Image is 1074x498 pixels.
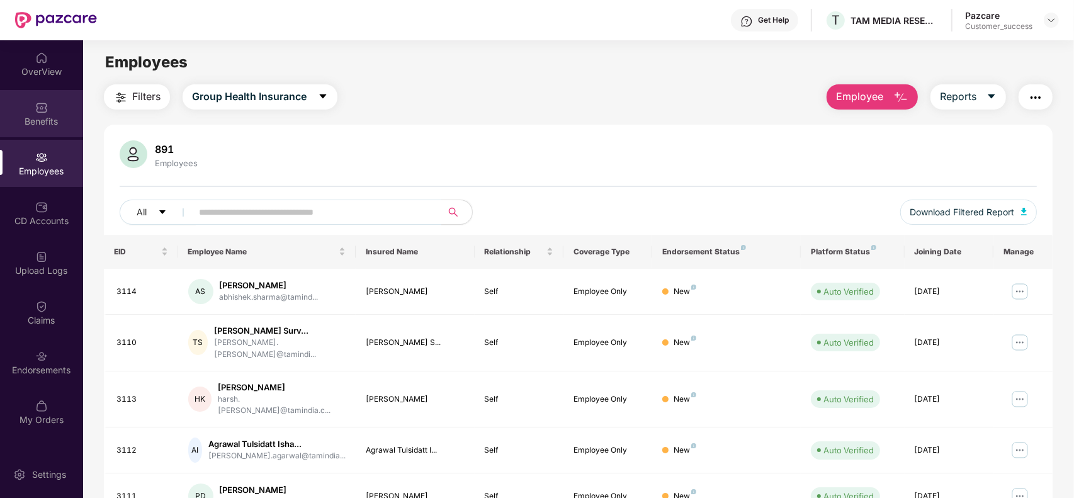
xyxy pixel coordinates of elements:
img: svg+xml;base64,PHN2ZyBpZD0iVXBsb2FkX0xvZ3MiIGRhdGEtbmFtZT0iVXBsb2FkIExvZ3MiIHhtbG5zPSJodHRwOi8vd3... [35,251,48,263]
img: svg+xml;base64,PHN2ZyBpZD0iQ0RfQWNjb3VudHMiIGRhdGEtbmFtZT0iQ0QgQWNjb3VudHMiIHhtbG5zPSJodHRwOi8vd3... [35,201,48,213]
div: Endorsement Status [662,247,791,257]
span: Reports [940,89,976,105]
th: Coverage Type [563,235,652,269]
img: svg+xml;base64,PHN2ZyBpZD0iSGVscC0zMngzMiIgeG1sbnM9Imh0dHA6Ly93d3cudzMub3JnLzIwMDAvc3ZnIiB3aWR0aD... [740,15,753,28]
span: T [832,13,840,28]
div: Auto Verified [823,336,874,349]
img: svg+xml;base64,PHN2ZyBpZD0iSG9tZSIgeG1sbnM9Imh0dHA6Ly93d3cudzMub3JnLzIwMDAvc3ZnIiB3aWR0aD0iMjAiIG... [35,52,48,64]
div: New [674,444,696,456]
div: Agrawal Tulsidatt Isha... [208,438,346,450]
img: svg+xml;base64,PHN2ZyBpZD0iQmVuZWZpdHMiIHhtbG5zPSJodHRwOi8vd3d3LnczLm9yZy8yMDAwL3N2ZyIgd2lkdGg9Ij... [35,101,48,114]
img: svg+xml;base64,PHN2ZyBpZD0iRHJvcGRvd24tMzJ4MzIiIHhtbG5zPSJodHRwOi8vd3d3LnczLm9yZy8yMDAwL3N2ZyIgd2... [1046,15,1056,25]
img: svg+xml;base64,PHN2ZyB4bWxucz0iaHR0cDovL3d3dy53My5vcmcvMjAwMC9zdmciIHdpZHRoPSI4IiBoZWlnaHQ9IjgiIH... [741,245,746,250]
div: Get Help [758,15,789,25]
div: New [674,286,696,298]
span: search [441,207,466,217]
th: EID [104,235,178,269]
img: svg+xml;base64,PHN2ZyB4bWxucz0iaHR0cDovL3d3dy53My5vcmcvMjAwMC9zdmciIHdpZHRoPSI4IiBoZWlnaHQ9IjgiIH... [691,392,696,397]
div: [DATE] [915,286,983,298]
div: Employee Only [574,337,642,349]
img: svg+xml;base64,PHN2ZyB4bWxucz0iaHR0cDovL3d3dy53My5vcmcvMjAwMC9zdmciIHhtbG5zOnhsaW5rPSJodHRwOi8vd3... [1021,208,1027,215]
div: [PERSON_NAME] [220,280,319,291]
div: abhishek.sharma@tamind... [220,291,319,303]
div: Employee Only [574,286,642,298]
th: Relationship [475,235,563,269]
div: TAM MEDIA RESEARCH PRIVATE LIMITED [851,14,939,26]
th: Employee Name [178,235,356,269]
div: [PERSON_NAME] Surv... [214,325,346,337]
button: Download Filtered Report [900,200,1037,225]
div: Self [485,444,553,456]
img: svg+xml;base64,PHN2ZyBpZD0iU2V0dGluZy0yMHgyMCIgeG1sbnM9Imh0dHA6Ly93d3cudzMub3JnLzIwMDAvc3ZnIiB3aW... [13,468,26,481]
th: Manage [993,235,1053,269]
div: TS [188,330,208,355]
img: svg+xml;base64,PHN2ZyB4bWxucz0iaHR0cDovL3d3dy53My5vcmcvMjAwMC9zdmciIHdpZHRoPSI4IiBoZWlnaHQ9IjgiIH... [871,245,876,250]
button: Employee [827,84,918,110]
div: Auto Verified [823,393,874,405]
img: manageButton [1010,389,1030,409]
img: svg+xml;base64,PHN2ZyBpZD0iQ2xhaW0iIHhtbG5zPSJodHRwOi8vd3d3LnczLm9yZy8yMDAwL3N2ZyIgd2lkdGg9IjIwIi... [35,300,48,313]
div: [DATE] [915,337,983,349]
span: EID [114,247,159,257]
div: Self [485,286,553,298]
div: Settings [28,468,70,481]
span: caret-down [986,91,997,103]
img: svg+xml;base64,PHN2ZyB4bWxucz0iaHR0cDovL3d3dy53My5vcmcvMjAwMC9zdmciIHdpZHRoPSI4IiBoZWlnaHQ9IjgiIH... [691,285,696,290]
img: svg+xml;base64,PHN2ZyBpZD0iRW5kb3JzZW1lbnRzIiB4bWxucz0iaHR0cDovL3d3dy53My5vcmcvMjAwMC9zdmciIHdpZH... [35,350,48,363]
img: svg+xml;base64,PHN2ZyBpZD0iTXlfT3JkZXJzIiBkYXRhLW5hbWU9Ik15IE9yZGVycyIgeG1sbnM9Imh0dHA6Ly93d3cudz... [35,400,48,412]
div: 3112 [116,444,168,456]
div: AS [188,279,213,304]
img: svg+xml;base64,PHN2ZyB4bWxucz0iaHR0cDovL3d3dy53My5vcmcvMjAwMC9zdmciIHdpZHRoPSI4IiBoZWlnaHQ9IjgiIH... [691,489,696,494]
img: New Pazcare Logo [15,12,97,28]
div: Pazcare [965,9,1032,21]
div: Self [485,393,553,405]
span: Download Filtered Report [910,205,1015,219]
div: Customer_success [965,21,1032,31]
div: Auto Verified [823,285,874,298]
img: svg+xml;base64,PHN2ZyB4bWxucz0iaHR0cDovL3d3dy53My5vcmcvMjAwMC9zdmciIHhtbG5zOnhsaW5rPSJodHRwOi8vd3... [120,140,147,168]
img: manageButton [1010,332,1030,353]
span: caret-down [318,91,328,103]
span: Employee [836,89,883,105]
img: svg+xml;base64,PHN2ZyBpZD0iRW1wbG95ZWVzIiB4bWxucz0iaHR0cDovL3d3dy53My5vcmcvMjAwMC9zdmciIHdpZHRoPS... [35,151,48,164]
span: All [137,205,147,219]
div: HK [188,387,212,412]
div: [PERSON_NAME] [366,393,464,405]
button: search [441,200,473,225]
img: svg+xml;base64,PHN2ZyB4bWxucz0iaHR0cDovL3d3dy53My5vcmcvMjAwMC9zdmciIHdpZHRoPSIyNCIgaGVpZ2h0PSIyNC... [113,90,128,105]
span: Group Health Insurance [192,89,307,105]
th: Joining Date [905,235,993,269]
span: Employees [105,53,188,71]
div: AI [188,438,203,463]
div: Auto Verified [823,444,874,456]
span: Filters [132,89,161,105]
span: Employee Name [188,247,337,257]
div: [PERSON_NAME] [220,484,314,496]
img: svg+xml;base64,PHN2ZyB4bWxucz0iaHR0cDovL3d3dy53My5vcmcvMjAwMC9zdmciIHhtbG5zOnhsaW5rPSJodHRwOi8vd3... [893,90,908,105]
div: Employee Only [574,444,642,456]
div: [PERSON_NAME].agarwal@tamindia... [208,450,346,462]
button: Allcaret-down [120,200,196,225]
img: svg+xml;base64,PHN2ZyB4bWxucz0iaHR0cDovL3d3dy53My5vcmcvMjAwMC9zdmciIHdpZHRoPSIyNCIgaGVpZ2h0PSIyNC... [1028,90,1043,105]
div: Employee Only [574,393,642,405]
button: Reportscaret-down [930,84,1006,110]
div: [PERSON_NAME] [218,382,346,393]
div: New [674,393,696,405]
div: [DATE] [915,444,983,456]
div: 3114 [116,286,168,298]
div: Platform Status [811,247,895,257]
div: New [674,337,696,349]
div: Self [485,337,553,349]
div: harsh.[PERSON_NAME]@tamindia.c... [218,393,346,417]
img: manageButton [1010,281,1030,302]
div: [PERSON_NAME] S... [366,337,464,349]
div: 3113 [116,393,168,405]
img: manageButton [1010,440,1030,460]
div: Agrawal Tulsidatt I... [366,444,464,456]
div: [PERSON_NAME].[PERSON_NAME]@tamindi... [214,337,346,361]
img: svg+xml;base64,PHN2ZyB4bWxucz0iaHR0cDovL3d3dy53My5vcmcvMjAwMC9zdmciIHdpZHRoPSI4IiBoZWlnaHQ9IjgiIH... [691,443,696,448]
button: Filters [104,84,170,110]
div: 891 [152,143,200,156]
span: Relationship [485,247,544,257]
div: Employees [152,158,200,168]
